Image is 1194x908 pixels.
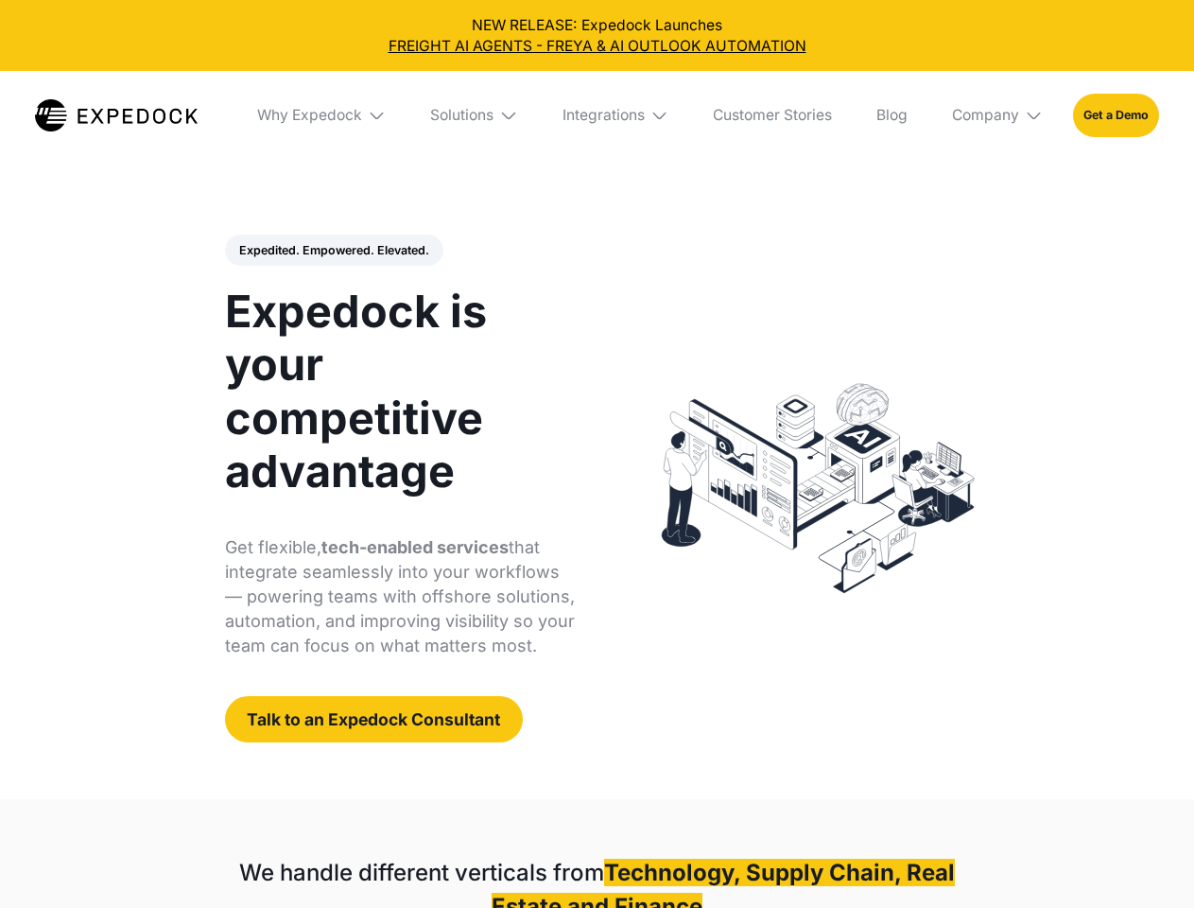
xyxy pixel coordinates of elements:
iframe: Chat Widget [1099,817,1194,908]
a: Customer Stories [698,71,846,160]
div: Why Expedock [242,71,401,160]
div: Why Expedock [257,106,362,125]
div: NEW RELEASE: Expedock Launches [15,15,1180,57]
div: Integrations [562,106,645,125]
div: Solutions [416,71,533,160]
div: Company [937,71,1058,160]
a: FREIGHT AI AGENTS - FREYA & AI OUTLOOK AUTOMATION [15,36,1180,57]
strong: tech-enabled services [321,537,509,557]
p: Get flexible, that integrate seamlessly into your workflows — powering teams with offshore soluti... [225,535,576,658]
div: Company [952,106,1019,125]
h1: Expedock is your competitive advantage [225,285,576,498]
a: Get a Demo [1073,94,1159,136]
div: Solutions [430,106,493,125]
div: Integrations [547,71,684,160]
a: Talk to an Expedock Consultant [225,696,523,742]
a: Blog [861,71,922,160]
strong: We handle different verticals from [239,859,604,886]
